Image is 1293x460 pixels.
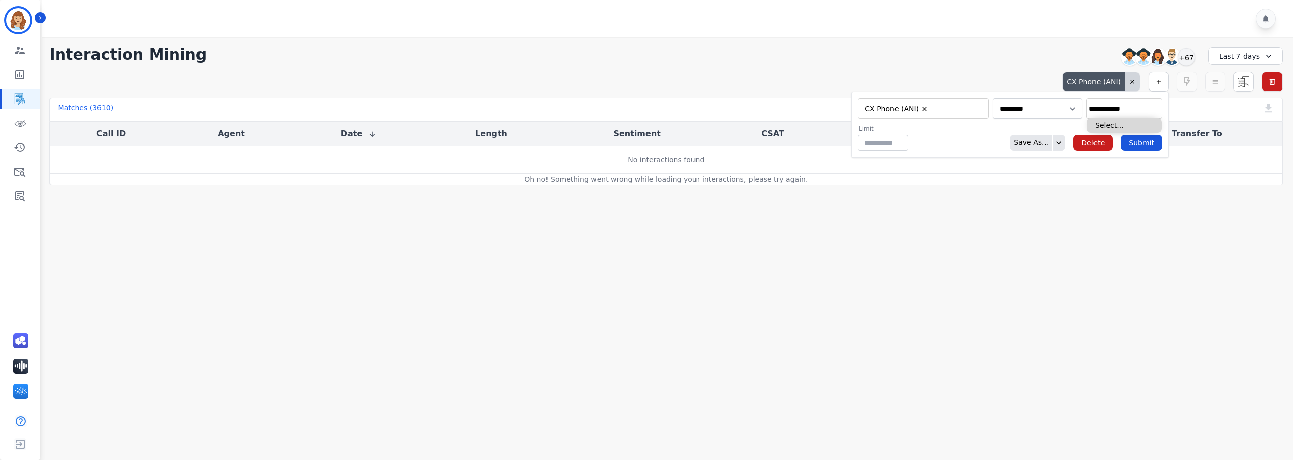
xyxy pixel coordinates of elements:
li: Select... [1087,118,1162,133]
div: CX Phone (ANI) [1063,72,1125,91]
button: Date [341,128,377,140]
button: Length [475,128,507,140]
button: Delete [1073,135,1113,151]
div: +67 [1178,48,1195,66]
label: Limit [859,125,908,133]
button: CSAT [761,128,784,140]
button: Call ID [96,128,126,140]
div: Matches ( 3610 ) [58,103,114,117]
div: Last 7 days [1208,47,1283,65]
button: Submit [1121,135,1162,151]
button: Sentiment [613,128,660,140]
li: CX Phone (ANI) [862,104,932,114]
div: Save As... [1010,135,1049,151]
ul: selected options [860,103,982,115]
h1: Interaction Mining [49,45,207,64]
button: Transfer To [1172,128,1222,140]
ul: selected options [1089,104,1160,114]
div: Oh no! Something went wrong while loading your interactions, please try again. [51,174,1282,184]
button: Agent [218,128,245,140]
div: No interactions found [628,155,704,165]
button: Remove CX Phone (ANI) [921,105,928,113]
img: Bordered avatar [6,8,30,32]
